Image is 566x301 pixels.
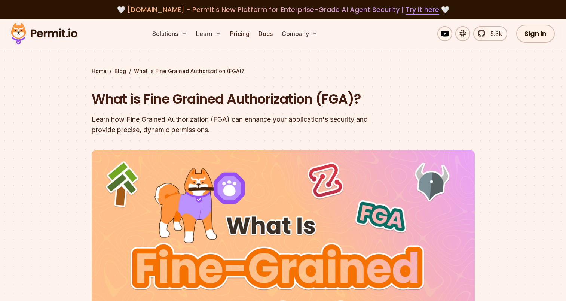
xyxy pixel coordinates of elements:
[7,21,81,46] img: Permit logo
[114,67,126,75] a: Blog
[18,4,548,15] div: 🤍 🤍
[92,67,107,75] a: Home
[193,26,224,41] button: Learn
[92,114,379,135] div: Learn how Fine Grained Authorization (FGA) can enhance your application's security and provide pr...
[149,26,190,41] button: Solutions
[92,67,475,75] div: / /
[227,26,253,41] a: Pricing
[406,5,439,15] a: Try it here
[473,26,507,41] a: 5.3k
[516,25,555,43] a: Sign In
[279,26,321,41] button: Company
[256,26,276,41] a: Docs
[92,90,379,109] h1: What is Fine Grained Authorization (FGA)?
[486,29,502,38] span: 5.3k
[127,5,439,14] span: [DOMAIN_NAME] - Permit's New Platform for Enterprise-Grade AI Agent Security |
